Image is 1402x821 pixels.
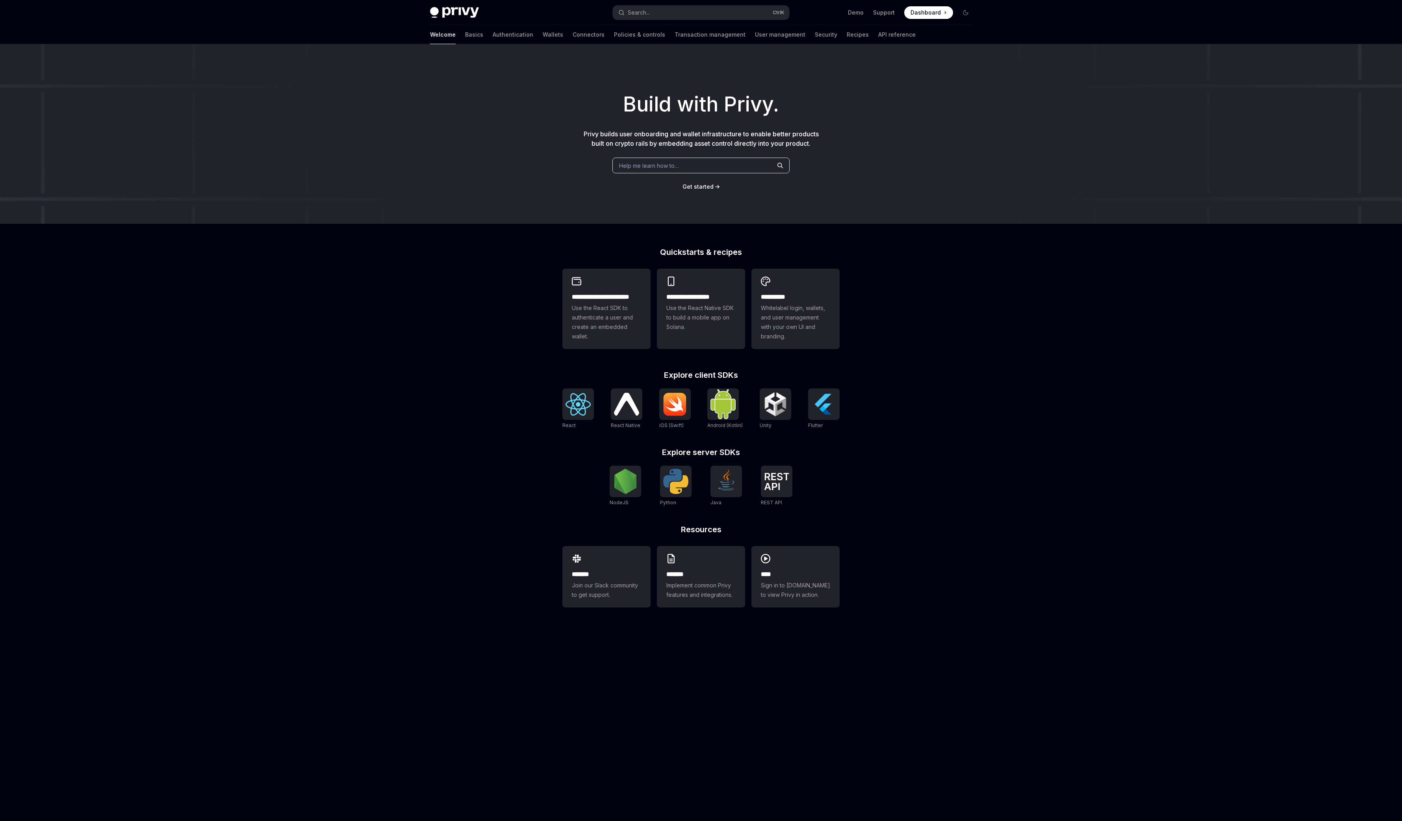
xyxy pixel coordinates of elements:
span: Privy builds user onboarding and wallet infrastructure to enable better products built on crypto ... [584,130,819,147]
span: React Native [611,422,640,428]
a: **** **** **** ***Use the React Native SDK to build a mobile app on Solana. [657,269,745,349]
a: API reference [878,25,916,44]
span: Get started [682,183,714,190]
a: **** **Implement common Privy features and integrations. [657,546,745,607]
span: Use the React SDK to authenticate a user and create an embedded wallet. [572,303,641,341]
a: Support [873,9,895,17]
a: ReactReact [562,388,594,429]
a: Get started [682,183,714,191]
a: ****Sign in to [DOMAIN_NAME] to view Privy in action. [751,546,840,607]
img: dark logo [430,7,479,18]
a: NodeJSNodeJS [610,466,641,507]
a: **** **Join our Slack community to get support. [562,546,651,607]
span: Android (Kotlin) [707,422,743,428]
a: FlutterFlutter [808,388,840,429]
a: Wallets [543,25,563,44]
span: Flutter [808,422,823,428]
img: Unity [763,392,788,417]
h2: Explore client SDKs [562,371,840,379]
span: Dashboard [911,9,941,17]
span: Implement common Privy features and integrations. [666,581,736,600]
a: Transaction management [675,25,746,44]
a: Basics [465,25,483,44]
img: Python [663,469,688,494]
span: NodeJS [610,500,629,505]
span: Unity [760,422,771,428]
span: Use the React Native SDK to build a mobile app on Solana. [666,303,736,332]
img: Flutter [811,392,836,417]
a: REST APIREST API [761,466,792,507]
span: Join our Slack community to get support. [572,581,641,600]
a: Recipes [847,25,869,44]
h2: Explore server SDKs [562,448,840,456]
a: PythonPython [660,466,692,507]
a: Dashboard [904,6,953,19]
img: React [566,393,591,416]
img: NodeJS [613,469,638,494]
a: Welcome [430,25,456,44]
img: REST API [764,473,789,490]
span: Sign in to [DOMAIN_NAME] to view Privy in action. [761,581,830,600]
span: Help me learn how to… [619,162,679,170]
span: React [562,422,576,428]
img: Android (Kotlin) [710,389,736,419]
img: Java [714,469,739,494]
a: Demo [848,9,864,17]
h2: Resources [562,526,840,533]
button: Search...CtrlK [613,6,789,20]
span: iOS (Swift) [659,422,684,428]
a: Authentication [493,25,533,44]
a: User management [755,25,805,44]
a: UnityUnity [760,388,791,429]
span: REST API [761,500,782,505]
img: iOS (Swift) [662,392,688,416]
div: Search... [628,8,650,17]
a: Policies & controls [614,25,665,44]
span: Whitelabel login, wallets, and user management with your own UI and branding. [761,303,830,341]
img: React Native [614,393,639,415]
a: Android (Kotlin)Android (Kotlin) [707,388,743,429]
button: Toggle dark mode [959,6,972,19]
a: **** *****Whitelabel login, wallets, and user management with your own UI and branding. [751,269,840,349]
span: Python [660,500,676,505]
h2: Quickstarts & recipes [562,248,840,256]
a: Connectors [573,25,605,44]
a: JavaJava [710,466,742,507]
span: Ctrl K [773,9,784,16]
a: iOS (Swift)iOS (Swift) [659,388,691,429]
a: React NativeReact Native [611,388,642,429]
h1: Build with Privy. [13,89,1389,120]
span: Java [710,500,721,505]
a: Security [815,25,837,44]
